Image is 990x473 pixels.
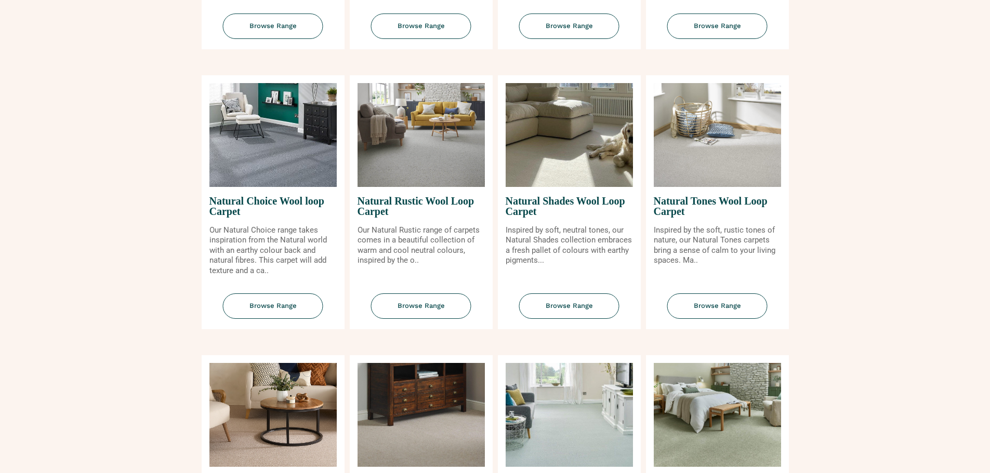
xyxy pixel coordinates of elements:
a: Browse Range [646,293,789,329]
span: Natural Choice Wool loop Carpet [209,187,337,225]
span: Natural Rustic Wool Loop Carpet [358,187,485,225]
span: Browse Range [371,13,471,39]
span: Browse Range [519,13,619,39]
a: Browse Range [350,293,493,329]
span: Browse Range [667,293,768,319]
a: Browse Range [646,13,789,49]
p: Our Natural Choice range takes inspiration from the Natural world with an earthy colour back and ... [209,225,337,276]
span: Natural Shades Wool Loop Carpet [506,187,633,225]
span: Browse Range [223,13,323,39]
img: Natural Choice Wool loop Carpet [209,83,337,187]
span: Browse Range [371,293,471,319]
a: Browse Range [498,293,641,329]
img: Natural Rustic Wool Loop Carpet [358,83,485,187]
span: Browse Range [223,293,323,319]
a: Browse Range [202,293,345,329]
img: Puerto Rico Polypropylene Carpet [209,363,337,467]
span: Browse Range [667,13,768,39]
a: Browse Range [350,13,493,49]
img: Natural Tones Wool Loop Carpet [654,83,781,187]
p: Inspired by the soft, rustic tones of nature, our Natural Tones carpets bring a sense of calm to ... [654,225,781,266]
img: Natural Shades Wool Loop Carpet [506,83,633,187]
p: Inspired by soft, neutral tones, our Natural Shades collection embraces a fresh pallet of colours... [506,225,633,266]
span: Natural Tones Wool Loop Carpet [654,187,781,225]
p: Our Natural Rustic range of carpets comes in a beautiful collection of warm and cool neutral colo... [358,225,485,266]
img: Tomkinson Plains Wool Carpet [506,363,633,467]
img: Tomkinson Berber Wool Carpet [358,363,485,467]
a: Browse Range [202,13,345,49]
span: Browse Range [519,293,619,319]
a: Browse Range [498,13,641,49]
img: Tomkinson Tweed Wool Carpet [654,363,781,467]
